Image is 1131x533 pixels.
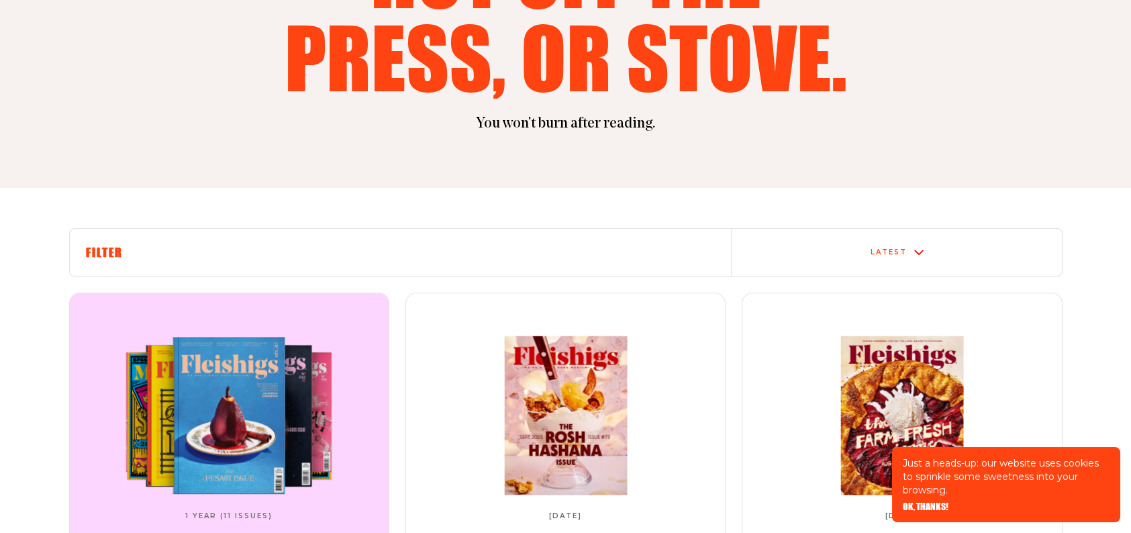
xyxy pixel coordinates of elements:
[454,336,678,495] a: Magazine No 73Magazine No 73
[69,114,1063,134] p: You won't burn after reading.
[885,512,918,520] span: [DATE]
[790,336,1014,495] a: Magazine No 72Magazine No 72
[453,336,678,495] img: Magazine No 73
[903,502,948,512] button: OK, THANKS!
[903,456,1110,497] p: Just a heads-up: our website uses cookies to sprinkle some sweetness into your browsing.
[549,512,582,520] span: [DATE]
[871,248,907,256] div: Latest
[117,336,341,495] a: Annual SubscriptionAnnual Subscription
[789,336,1014,495] img: Magazine No 72
[117,336,341,495] img: Annual Subscription
[185,512,273,520] span: 1 Year (11 Issues)
[86,245,715,260] h6: Filter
